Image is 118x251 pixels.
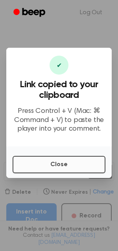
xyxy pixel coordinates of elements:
[13,79,105,101] h3: Link copied to your clipboard
[8,5,52,21] a: Beep
[13,107,105,134] p: Press Control + V (Mac: ⌘ Command + V) to paste the player into your comment.
[72,3,110,22] a: Log Out
[50,56,68,75] div: ✔
[13,156,105,173] button: Close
